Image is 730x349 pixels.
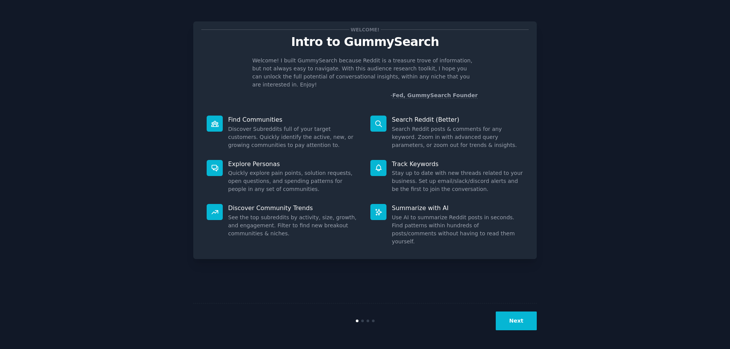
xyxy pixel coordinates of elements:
p: Intro to GummySearch [201,35,529,49]
div: - [390,91,478,99]
dd: Stay up to date with new threads related to your business. Set up email/slack/discord alerts and ... [392,169,523,193]
span: Welcome! [349,26,381,34]
dd: Quickly explore pain points, solution requests, open questions, and spending patterns for people ... [228,169,360,193]
a: Fed, GummySearch Founder [392,92,478,99]
p: Summarize with AI [392,204,523,212]
button: Next [496,311,537,330]
p: Find Communities [228,116,360,124]
dd: Discover Subreddits full of your target customers. Quickly identify the active, new, or growing c... [228,125,360,149]
dd: See the top subreddits by activity, size, growth, and engagement. Filter to find new breakout com... [228,214,360,238]
p: Track Keywords [392,160,523,168]
dd: Search Reddit posts & comments for any keyword. Zoom in with advanced query parameters, or zoom o... [392,125,523,149]
p: Welcome! I built GummySearch because Reddit is a treasure trove of information, but not always ea... [252,57,478,89]
p: Discover Community Trends [228,204,360,212]
p: Explore Personas [228,160,360,168]
p: Search Reddit (Better) [392,116,523,124]
dd: Use AI to summarize Reddit posts in seconds. Find patterns within hundreds of posts/comments with... [392,214,523,246]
